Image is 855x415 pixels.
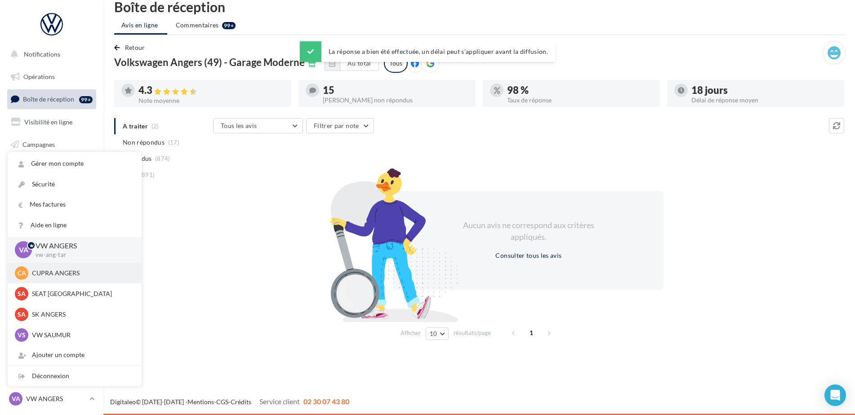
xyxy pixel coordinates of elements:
[524,326,539,340] span: 1
[155,155,170,162] span: (874)
[426,327,449,340] button: 10
[5,113,98,132] a: Visibilité en ligne
[114,57,305,67] span: Volkswagen Angers (49) - Garage Moderne
[8,215,142,235] a: Aide en ligne
[5,135,98,154] a: Campagnes
[24,50,60,58] span: Notifications
[8,194,142,215] a: Mes factures
[5,202,98,221] a: Calendrier
[110,398,136,406] a: Digitaleo
[221,122,257,129] span: Tous les avis
[5,89,98,109] a: Boîte de réception99+
[18,289,26,298] span: SA
[401,329,421,337] span: Afficher
[23,73,55,80] span: Opérations
[138,97,284,104] div: Note moyenne
[231,398,251,406] a: Crédits
[22,140,55,148] span: Campagnes
[492,250,565,261] button: Consulter tous les avis
[691,85,837,95] div: 18 jours
[259,397,300,406] span: Service client
[18,331,26,340] span: VS
[79,96,93,103] div: 99+
[451,220,606,243] div: Aucun avis ne correspond aux critères appliqués.
[32,331,131,340] p: VW SAUMUR
[303,397,349,406] span: 02 30 07 43 80
[125,44,145,51] span: Retour
[454,329,491,337] span: résultats/page
[32,289,131,298] p: SEAT [GEOGRAPHIC_DATA]
[19,245,28,255] span: VA
[7,390,96,407] a: VA VW ANGERS
[176,21,219,30] span: Commentaires
[18,310,26,319] span: SA
[140,171,155,178] span: (891)
[26,394,86,403] p: VW ANGERS
[222,22,236,29] div: 99+
[306,118,374,133] button: Filtrer par note
[36,241,127,251] p: VW ANGERS
[5,224,98,251] a: PLV et print personnalisable
[691,97,837,103] div: Délai de réponse moyen
[5,67,98,86] a: Opérations
[824,384,846,406] div: Open Intercom Messenger
[32,310,131,319] p: SK ANGERS
[5,45,94,64] button: Notifications
[5,180,98,199] a: Médiathèque
[187,398,214,406] a: Mentions
[114,42,149,53] button: Retour
[18,269,26,278] span: CA
[8,366,142,386] div: Déconnexion
[323,97,468,103] div: [PERSON_NAME] non répondus
[32,269,131,278] p: CUPRA ANGERS
[8,345,142,365] div: Ajouter un compte
[213,118,303,133] button: Tous les avis
[300,41,555,62] div: La réponse a bien été effectuée, un délai peut s’appliquer avant la diffusion.
[8,174,142,194] a: Sécurité
[5,254,98,281] a: Campagnes DataOnDemand
[12,394,20,403] span: VA
[36,251,127,259] p: vw-ang-tar
[323,85,468,95] div: 15
[430,330,437,337] span: 10
[24,118,72,126] span: Visibilité en ligne
[110,398,349,406] span: © [DATE]-[DATE] - - -
[168,139,179,146] span: (17)
[5,157,98,176] a: Contacts
[138,85,284,96] div: 4.3
[216,398,228,406] a: CGS
[507,97,653,103] div: Taux de réponse
[23,95,74,103] span: Boîte de réception
[8,154,142,174] a: Gérer mon compte
[123,138,165,147] span: Non répondus
[507,85,653,95] div: 98 %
